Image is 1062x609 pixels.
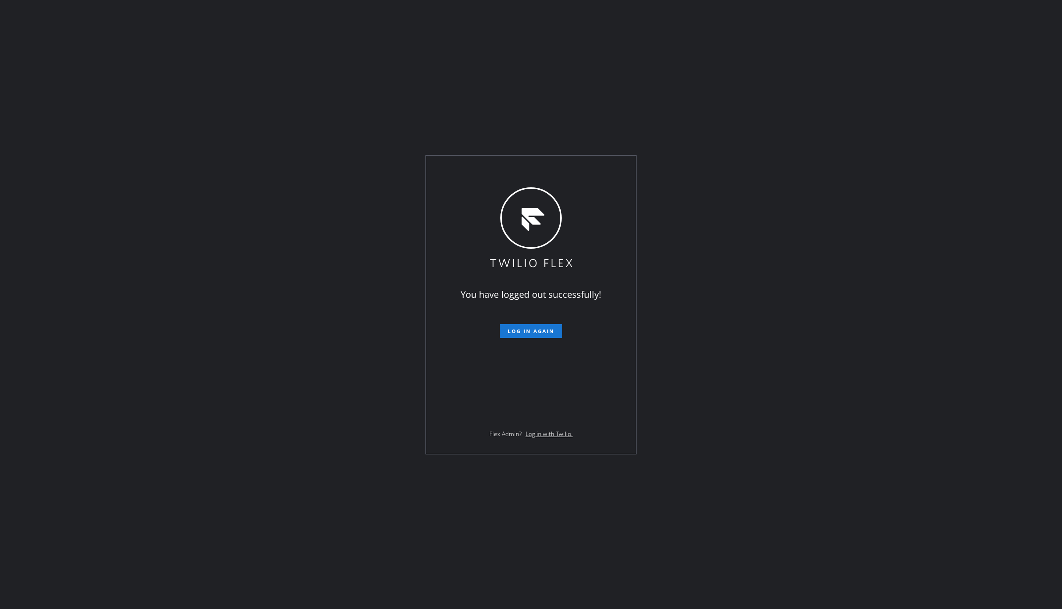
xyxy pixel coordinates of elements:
[500,324,562,338] button: Log in again
[526,430,573,438] a: Log in with Twilio.
[461,288,601,300] span: You have logged out successfully!
[508,328,554,334] span: Log in again
[489,430,522,438] span: Flex Admin?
